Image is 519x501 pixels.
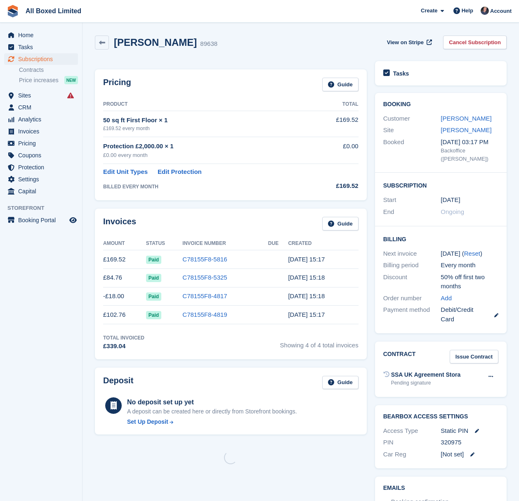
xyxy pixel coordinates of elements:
[391,370,461,379] div: SSA UK Agreement Stora
[4,41,78,53] a: menu
[288,311,325,318] time: 2025-06-06 14:17:28 UTC
[146,256,161,264] span: Paid
[103,116,311,125] div: 50 sq ft First Floor × 1
[441,249,498,259] div: [DATE] ( )
[182,256,227,263] a: C78155F8-5816
[18,29,68,41] span: Home
[268,237,288,250] th: Due
[383,350,416,363] h2: Contract
[127,418,168,426] div: Set Up Deposit
[288,237,358,250] th: Created
[103,217,136,230] h2: Invoices
[103,167,148,177] a: Edit Unit Types
[103,376,133,389] h2: Deposit
[311,98,359,111] th: Total
[64,76,78,84] div: NEW
[103,306,146,324] td: £102.76
[322,376,359,389] a: Guide
[322,217,359,230] a: Guide
[103,287,146,306] td: -£18.00
[441,273,498,291] div: 50% off first two months
[103,98,311,111] th: Product
[19,66,78,74] a: Contracts
[311,181,359,191] div: £169.52
[383,273,441,291] div: Discount
[114,37,197,48] h2: [PERSON_NAME]
[4,90,78,101] a: menu
[441,115,491,122] a: [PERSON_NAME]
[383,413,498,420] h2: BearBox Access Settings
[383,485,498,492] h2: Emails
[383,126,441,135] div: Site
[441,195,460,205] time: 2025-06-06 00:00:00 UTC
[383,181,498,189] h2: Subscription
[441,450,498,459] div: [Not set]
[441,426,498,436] div: Static PIN
[103,78,131,91] h2: Pricing
[103,151,311,159] div: £0.00 every month
[182,274,227,281] a: C78155F8-5325
[421,7,437,15] span: Create
[288,292,325,299] time: 2025-06-06 14:18:56 UTC
[4,138,78,149] a: menu
[383,249,441,259] div: Next invoice
[103,125,311,132] div: £169.52 every month
[22,4,85,18] a: All Boxed Limited
[146,311,161,319] span: Paid
[288,274,325,281] time: 2025-07-06 14:18:10 UTC
[127,407,297,416] p: A deposit can be created here or directly from Storefront bookings.
[311,111,359,137] td: £169.52
[322,78,359,91] a: Guide
[383,195,441,205] div: Start
[450,350,498,363] a: Issue Contract
[462,7,473,15] span: Help
[443,36,507,49] a: Cancel Subscription
[18,102,68,113] span: CRM
[18,161,68,173] span: Protection
[182,292,227,299] a: C78155F8-4817
[288,256,325,263] time: 2025-08-06 14:17:45 UTC
[18,126,68,137] span: Invoices
[18,173,68,185] span: Settings
[7,5,19,17] img: stora-icon-8386f47178a22dfd0bd8f6a31ec36ba5ce8667c1dd55bd0f319d3a0aa187defe.svg
[18,53,68,65] span: Subscriptions
[464,250,480,257] a: Reset
[383,294,441,303] div: Order number
[383,114,441,123] div: Customer
[103,183,311,190] div: BILLED EVERY MONTH
[441,138,498,147] div: [DATE] 03:17 PM
[4,214,78,226] a: menu
[182,311,227,318] a: C78155F8-4819
[4,102,78,113] a: menu
[4,150,78,161] a: menu
[103,237,146,250] th: Amount
[127,397,297,407] div: No deposit set up yet
[146,292,161,301] span: Paid
[383,426,441,436] div: Access Type
[393,70,409,77] h2: Tasks
[4,161,78,173] a: menu
[383,138,441,163] div: Booked
[103,342,144,351] div: £339.04
[441,261,498,270] div: Every month
[200,39,217,49] div: 89638
[441,438,498,447] div: 320975
[146,274,161,282] span: Paid
[441,294,452,303] a: Add
[384,36,434,49] a: View on Stripe
[4,173,78,185] a: menu
[490,7,512,15] span: Account
[19,76,59,84] span: Price increases
[441,305,498,324] div: Debit/Credit Card
[103,250,146,269] td: £169.52
[441,126,491,133] a: [PERSON_NAME]
[383,261,441,270] div: Billing period
[67,92,74,99] i: Smart entry sync failures have occurred
[19,76,78,85] a: Price increases NEW
[182,237,268,250] th: Invoice Number
[311,137,359,164] td: £0.00
[387,38,424,47] span: View on Stripe
[127,418,297,426] a: Set Up Deposit
[383,438,441,447] div: PIN
[7,204,82,212] span: Storefront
